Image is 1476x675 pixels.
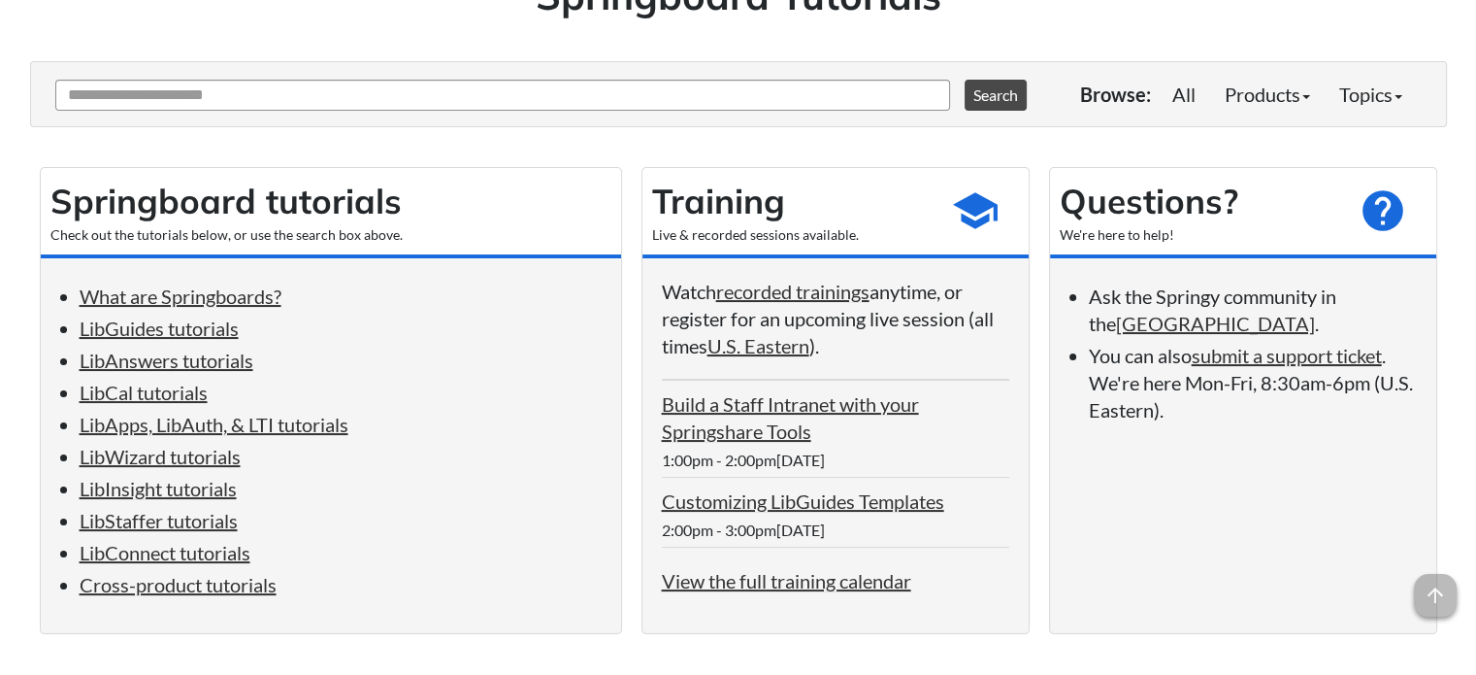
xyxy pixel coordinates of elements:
a: LibInsight tutorials [80,477,237,500]
h2: Questions? [1060,178,1339,225]
a: Products [1210,75,1325,114]
a: LibAnswers tutorials [80,349,253,372]
a: LibApps, LibAuth, & LTI tutorials [80,413,348,436]
a: What are Springboards? [80,285,281,308]
a: Build a Staff Intranet with your Springshare Tools [662,392,919,443]
h2: Springboard tutorials [50,178,611,225]
a: [GEOGRAPHIC_DATA] [1116,312,1315,335]
a: View the full training calendar [662,569,911,592]
a: recorded trainings [716,280,869,303]
button: Search [965,80,1027,111]
a: arrow_upward [1414,576,1457,599]
a: submit a support ticket [1192,344,1382,367]
a: All [1158,75,1210,114]
h2: Training [652,178,932,225]
div: We're here to help! [1060,225,1339,245]
a: LibGuides tutorials [80,317,239,340]
a: LibConnect tutorials [80,541,250,564]
a: LibStaffer tutorials [80,509,238,532]
a: Topics [1325,75,1417,114]
span: 1:00pm - 2:00pm[DATE] [662,451,825,469]
span: arrow_upward [1414,574,1457,617]
a: LibWizard tutorials [80,445,241,468]
span: 2:00pm - 3:00pm[DATE] [662,521,825,539]
span: help [1359,186,1407,235]
a: LibCal tutorials [80,381,208,404]
div: Check out the tutorials below, or use the search box above. [50,225,611,245]
p: Browse: [1080,81,1151,108]
div: Live & recorded sessions available. [652,225,932,245]
a: U.S. Eastern [707,334,809,357]
li: You can also . We're here Mon-Fri, 8:30am-6pm (U.S. Eastern). [1089,342,1417,423]
a: Customizing LibGuides Templates [662,489,944,513]
a: Cross-product tutorials [80,573,277,596]
li: Ask the Springy community in the . [1089,283,1417,337]
p: Watch anytime, or register for an upcoming live session (all times ). [662,278,1009,359]
span: school [951,186,1000,235]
